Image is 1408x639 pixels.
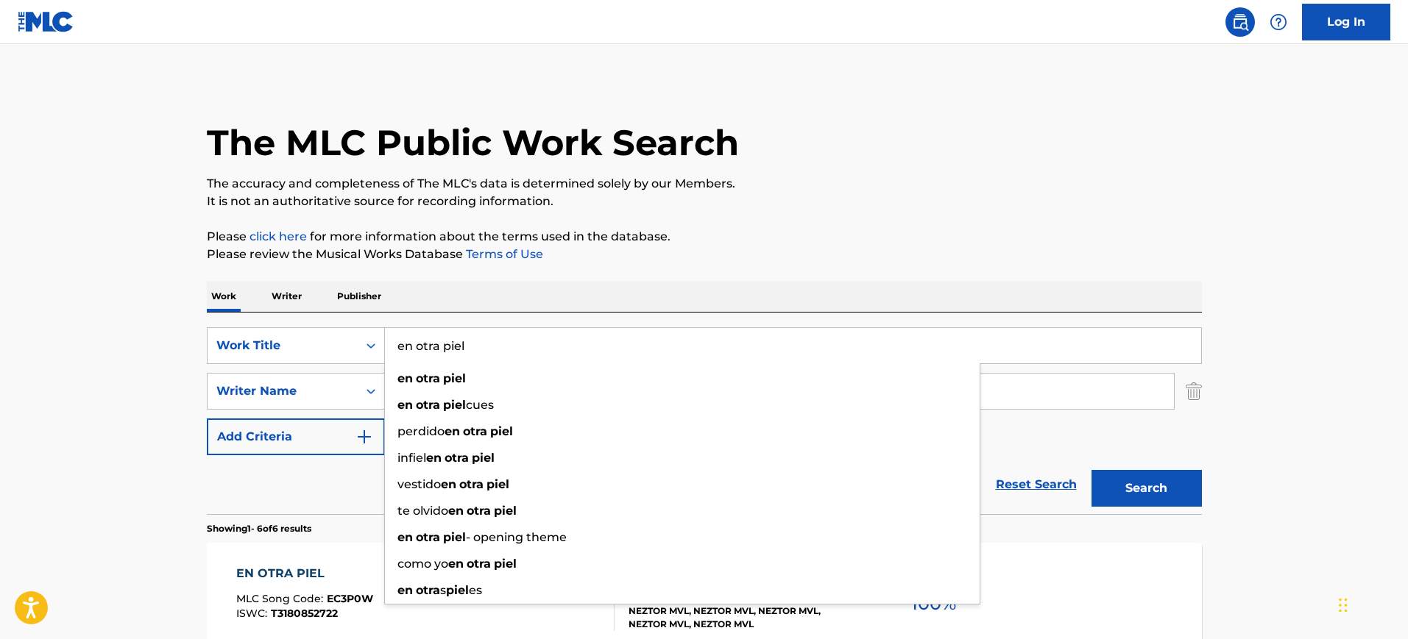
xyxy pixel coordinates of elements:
[18,11,74,32] img: MLC Logo
[416,398,440,412] strong: otra
[988,468,1084,501] a: Reset Search
[216,382,349,400] div: Writer Name
[236,607,271,620] span: ISWC :
[207,228,1202,246] p: Please for more information about the terms used in the database.
[397,477,441,491] span: vestido
[207,193,1202,210] p: It is not an authoritative source for recording information.
[207,418,385,455] button: Add Criteria
[1231,13,1249,31] img: search
[469,583,482,597] span: es
[1339,583,1348,627] div: Arrastrar
[397,583,413,597] strong: en
[207,281,241,312] p: Work
[490,424,513,438] strong: piel
[1302,4,1390,40] a: Log In
[443,398,466,412] strong: piel
[1334,568,1408,639] div: Widget de chat
[416,530,440,544] strong: otra
[487,477,509,491] strong: piel
[1334,568,1408,639] iframe: Chat Widget
[236,565,373,582] div: EN OTRA PIEL
[445,424,460,438] strong: en
[250,229,307,243] a: click here
[446,583,469,597] strong: piel
[207,246,1202,263] p: Please review the Musical Works Database
[441,477,456,491] strong: en
[1186,373,1202,410] img: Delete Criterion
[463,424,487,438] strong: otra
[463,247,543,261] a: Terms of Use
[216,337,349,354] div: Work Title
[397,451,426,465] span: infiel
[271,607,338,620] span: T3180852722
[1225,7,1255,37] a: Public Search
[467,557,491,571] strong: otra
[472,451,495,465] strong: piel
[355,428,373,446] img: 9d2ae6d4665cec9f34b9.svg
[416,583,440,597] strong: otra
[327,592,373,605] span: EC3P0W
[459,477,484,491] strong: otra
[467,504,491,518] strong: otra
[416,371,440,385] strong: otra
[1092,470,1202,507] button: Search
[426,451,442,465] strong: en
[397,371,413,385] strong: en
[445,451,469,465] strong: otra
[397,557,448,571] span: como yo
[1264,7,1293,37] div: Help
[207,121,739,165] h1: The MLC Public Work Search
[1270,13,1287,31] img: help
[443,530,466,544] strong: piel
[267,281,306,312] p: Writer
[333,281,386,312] p: Publisher
[236,592,327,605] span: MLC Song Code :
[397,424,445,438] span: perdido
[207,175,1202,193] p: The accuracy and completeness of The MLC's data is determined solely by our Members.
[207,327,1202,514] form: Search Form
[629,604,851,631] div: NEZTOR MVL, NEZTOR MVL, NEZTOR MVL, NEZTOR MVL, NEZTOR MVL
[494,557,517,571] strong: piel
[397,398,413,412] strong: en
[397,504,448,518] span: te olvido
[207,522,311,535] p: Showing 1 - 6 of 6 results
[466,530,567,544] span: - opening theme
[443,371,466,385] strong: piel
[448,557,464,571] strong: en
[494,504,517,518] strong: piel
[397,530,413,544] strong: en
[448,504,464,518] strong: en
[466,398,494,412] span: cues
[440,583,446,597] span: s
